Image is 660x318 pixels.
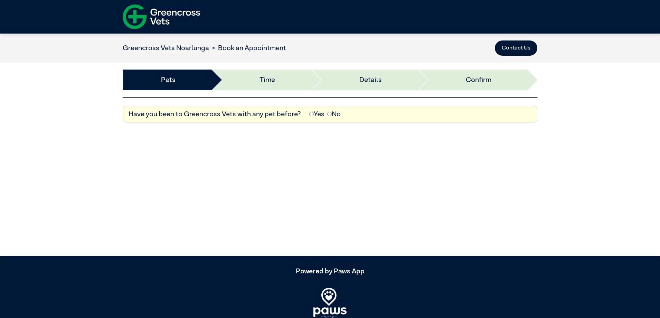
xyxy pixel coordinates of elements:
[327,109,341,119] label: No
[123,267,537,275] h5: Powered by Paws App
[123,2,200,32] img: f-logo
[309,112,314,116] input: Yes
[209,43,286,53] li: Book an Appointment
[129,109,301,119] label: Have you been to Greencross Vets with any pet before?
[123,43,286,53] nav: breadcrumb
[309,109,324,119] label: Yes
[495,40,537,56] button: Contact Us
[161,75,176,85] a: Pets
[123,45,209,52] a: Greencross Vets Noarlunga
[327,112,332,116] input: No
